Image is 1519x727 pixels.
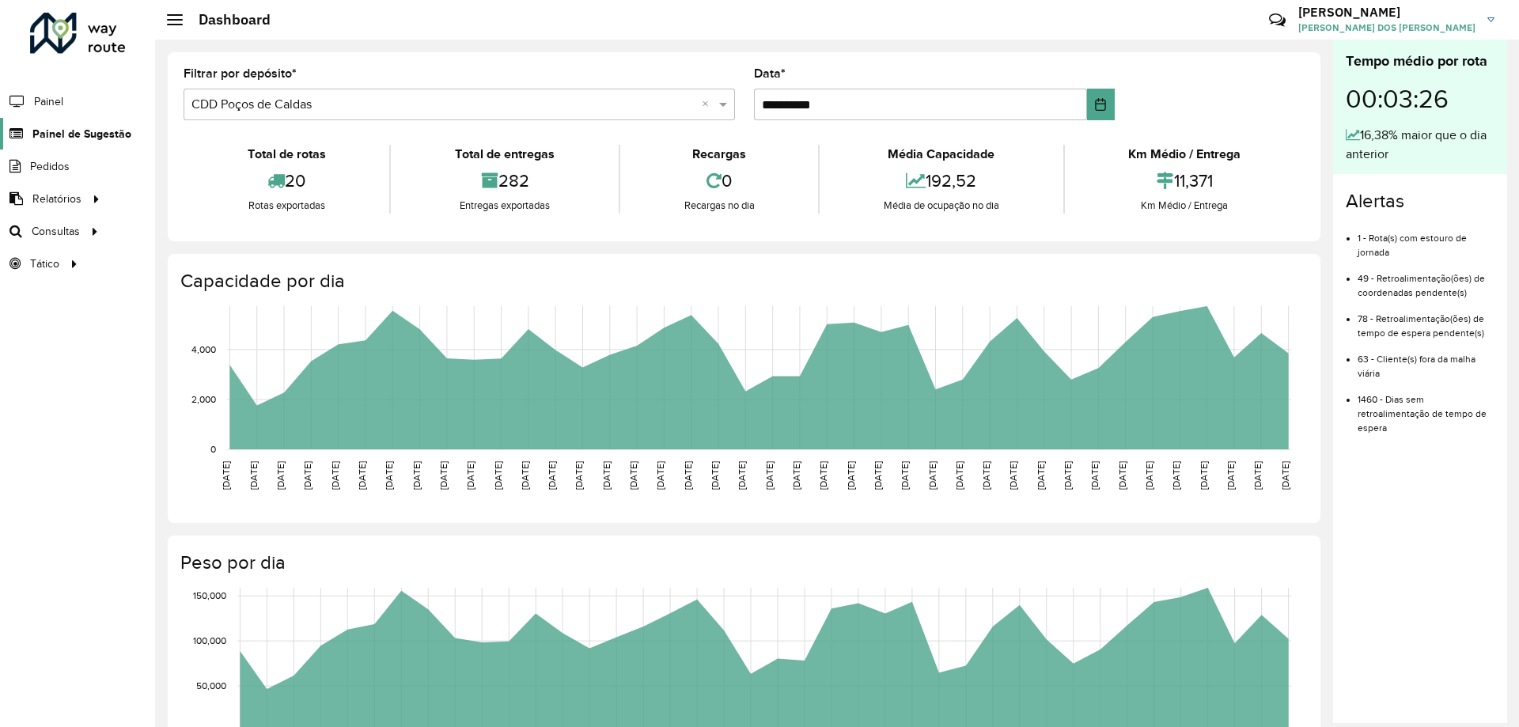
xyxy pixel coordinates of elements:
[1089,461,1100,490] text: [DATE]
[193,635,226,646] text: 100,000
[824,164,1059,198] div: 192,52
[30,256,59,272] span: Tático
[30,158,70,175] span: Pedidos
[34,93,63,110] span: Painel
[1346,126,1494,164] div: 16,38% maior que o dia anterior
[32,126,131,142] span: Painel de Sugestão
[1298,21,1475,35] span: [PERSON_NAME] DOS [PERSON_NAME]
[574,461,584,490] text: [DATE]
[191,344,216,354] text: 4,000
[493,461,503,490] text: [DATE]
[1008,461,1018,490] text: [DATE]
[873,461,883,490] text: [DATE]
[1346,72,1494,126] div: 00:03:26
[1036,461,1046,490] text: [DATE]
[357,461,367,490] text: [DATE]
[846,461,856,490] text: [DATE]
[1298,5,1475,20] h3: [PERSON_NAME]
[702,95,715,114] span: Clear all
[395,198,614,214] div: Entregas exportadas
[248,461,259,490] text: [DATE]
[183,11,271,28] h2: Dashboard
[1069,164,1301,198] div: 11,371
[1358,219,1494,259] li: 1 - Rota(s) com estouro de jornada
[188,198,385,214] div: Rotas exportadas
[683,461,693,490] text: [DATE]
[1225,461,1236,490] text: [DATE]
[1069,198,1301,214] div: Km Médio / Entrega
[1252,461,1263,490] text: [DATE]
[1087,89,1115,120] button: Choose Date
[1346,51,1494,72] div: Tempo médio por rota
[1117,461,1127,490] text: [DATE]
[180,270,1305,293] h4: Capacidade por dia
[954,461,964,490] text: [DATE]
[1199,461,1209,490] text: [DATE]
[193,590,226,600] text: 150,000
[384,461,394,490] text: [DATE]
[302,461,313,490] text: [DATE]
[196,680,226,691] text: 50,000
[221,461,231,490] text: [DATE]
[737,461,747,490] text: [DATE]
[791,461,801,490] text: [DATE]
[32,223,80,240] span: Consultas
[1260,3,1294,37] a: Contato Rápido
[624,198,814,214] div: Recargas no dia
[1358,381,1494,435] li: 1460 - Dias sem retroalimentação de tempo de espera
[1063,461,1073,490] text: [DATE]
[655,461,665,490] text: [DATE]
[764,461,775,490] text: [DATE]
[184,64,297,83] label: Filtrar por depósito
[824,145,1059,164] div: Média Capacidade
[547,461,557,490] text: [DATE]
[191,394,216,404] text: 2,000
[624,164,814,198] div: 0
[1358,300,1494,340] li: 78 - Retroalimentação(ões) de tempo de espera pendente(s)
[900,461,910,490] text: [DATE]
[1358,340,1494,381] li: 63 - Cliente(s) fora da malha viária
[188,164,385,198] div: 20
[411,461,422,490] text: [DATE]
[624,145,814,164] div: Recargas
[395,145,614,164] div: Total de entregas
[1069,145,1301,164] div: Km Médio / Entrega
[395,164,614,198] div: 282
[275,461,286,490] text: [DATE]
[330,461,340,490] text: [DATE]
[1144,461,1154,490] text: [DATE]
[438,461,449,490] text: [DATE]
[32,191,81,207] span: Relatórios
[628,461,638,490] text: [DATE]
[818,461,828,490] text: [DATE]
[824,198,1059,214] div: Média de ocupação no dia
[188,145,385,164] div: Total de rotas
[210,444,216,454] text: 0
[520,461,530,490] text: [DATE]
[1171,461,1181,490] text: [DATE]
[1346,190,1494,213] h4: Alertas
[927,461,938,490] text: [DATE]
[1280,461,1290,490] text: [DATE]
[601,461,612,490] text: [DATE]
[981,461,991,490] text: [DATE]
[180,551,1305,574] h4: Peso por dia
[754,64,786,83] label: Data
[465,461,475,490] text: [DATE]
[1358,259,1494,300] li: 49 - Retroalimentação(ões) de coordenadas pendente(s)
[710,461,720,490] text: [DATE]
